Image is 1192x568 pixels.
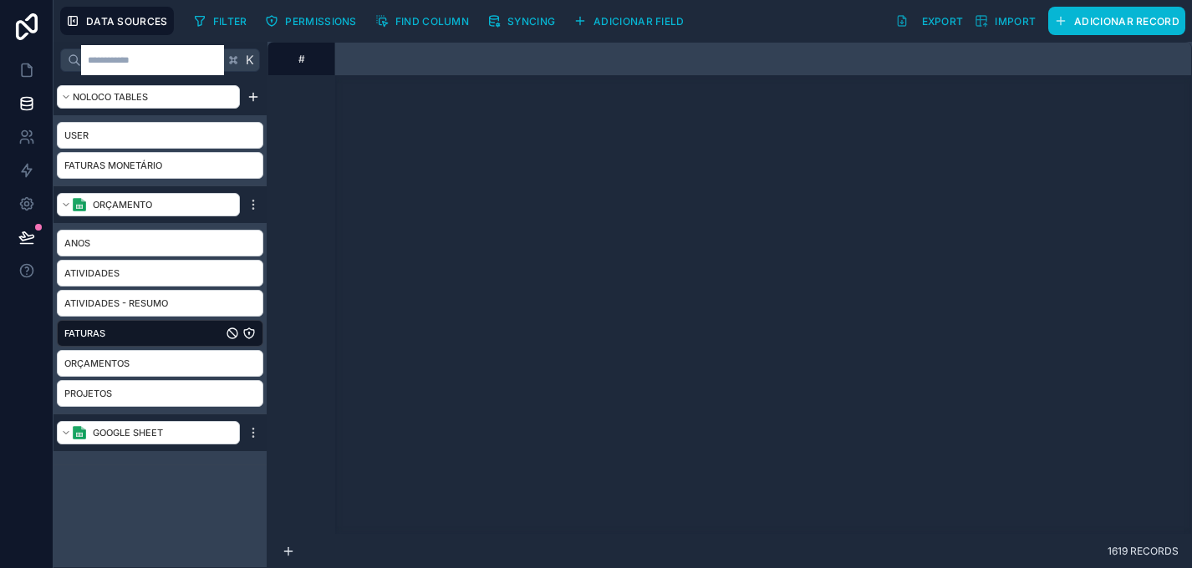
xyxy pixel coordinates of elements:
button: Adicionar record [1048,7,1185,35]
span: K [244,54,256,66]
span: Find column [395,15,469,28]
button: Syncing [481,8,561,33]
span: Adicionar field [593,15,685,28]
span: Export [922,15,964,28]
a: Syncing [481,8,568,33]
button: Filter [187,8,253,33]
button: Permissions [259,8,362,33]
a: Adicionar record [1042,7,1185,35]
span: Permissions [285,15,356,28]
button: Find column [369,8,475,33]
button: Adicionar field [568,8,690,33]
button: Export [889,7,970,35]
span: Import [995,15,1036,28]
div: # [281,53,322,65]
a: Permissions [259,8,369,33]
span: 1619 records [1108,545,1179,556]
button: Import [969,7,1042,35]
span: Adicionar record [1074,15,1179,28]
span: Filter [213,15,247,28]
span: Data Sources [86,15,168,28]
button: Data Sources [60,7,174,35]
span: Syncing [507,15,555,28]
